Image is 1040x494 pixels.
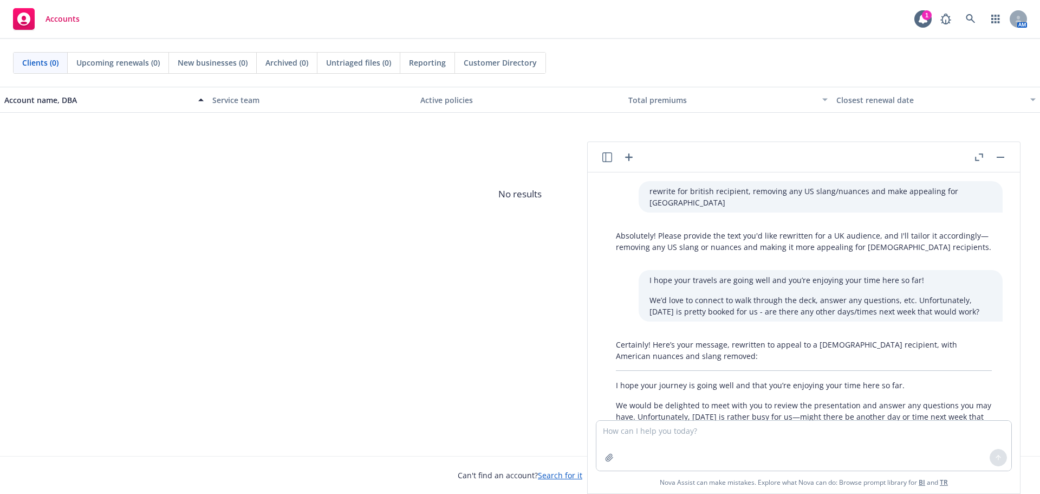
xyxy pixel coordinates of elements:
[649,274,992,286] p: I hope your travels are going well and you’re enjoying your time here so far!
[458,470,582,481] span: Can't find an account?
[464,57,537,68] span: Customer Directory
[76,57,160,68] span: Upcoming renewals (0)
[649,185,992,208] p: rewrite for british recipient, removing any US slang/nuances and make appealing for [GEOGRAPHIC_D...
[22,57,58,68] span: Clients (0)
[592,471,1016,493] span: Nova Assist can make mistakes. Explore what Nova can do: Browse prompt library for and
[919,478,925,487] a: BI
[624,87,832,113] button: Total premiums
[616,400,992,434] p: We would be delighted to meet with you to review the presentation and answer any questions you ma...
[985,8,1006,30] a: Switch app
[649,294,992,317] p: We’d love to connect to walk through the deck, answer any questions, etc. Unfortunately, [DATE] i...
[45,15,80,23] span: Accounts
[416,87,624,113] button: Active policies
[326,57,391,68] span: Untriaged files (0)
[409,57,446,68] span: Reporting
[178,57,248,68] span: New businesses (0)
[616,380,992,391] p: I hope your journey is going well and that you’re enjoying your time here so far.
[538,470,582,480] a: Search for it
[832,87,1040,113] button: Closest renewal date
[628,94,816,106] div: Total premiums
[208,87,416,113] button: Service team
[616,339,992,362] p: Certainly! Here’s your message, rewritten to appeal to a [DEMOGRAPHIC_DATA] recipient, with Ameri...
[4,94,192,106] div: Account name, DBA
[212,94,412,106] div: Service team
[420,94,620,106] div: Active policies
[265,57,308,68] span: Archived (0)
[960,8,981,30] a: Search
[616,230,992,253] p: Absolutely! Please provide the text you'd like rewritten for a UK audience, and I'll tailor it ac...
[9,4,84,34] a: Accounts
[922,10,932,20] div: 1
[940,478,948,487] a: TR
[935,8,957,30] a: Report a Bug
[836,94,1024,106] div: Closest renewal date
